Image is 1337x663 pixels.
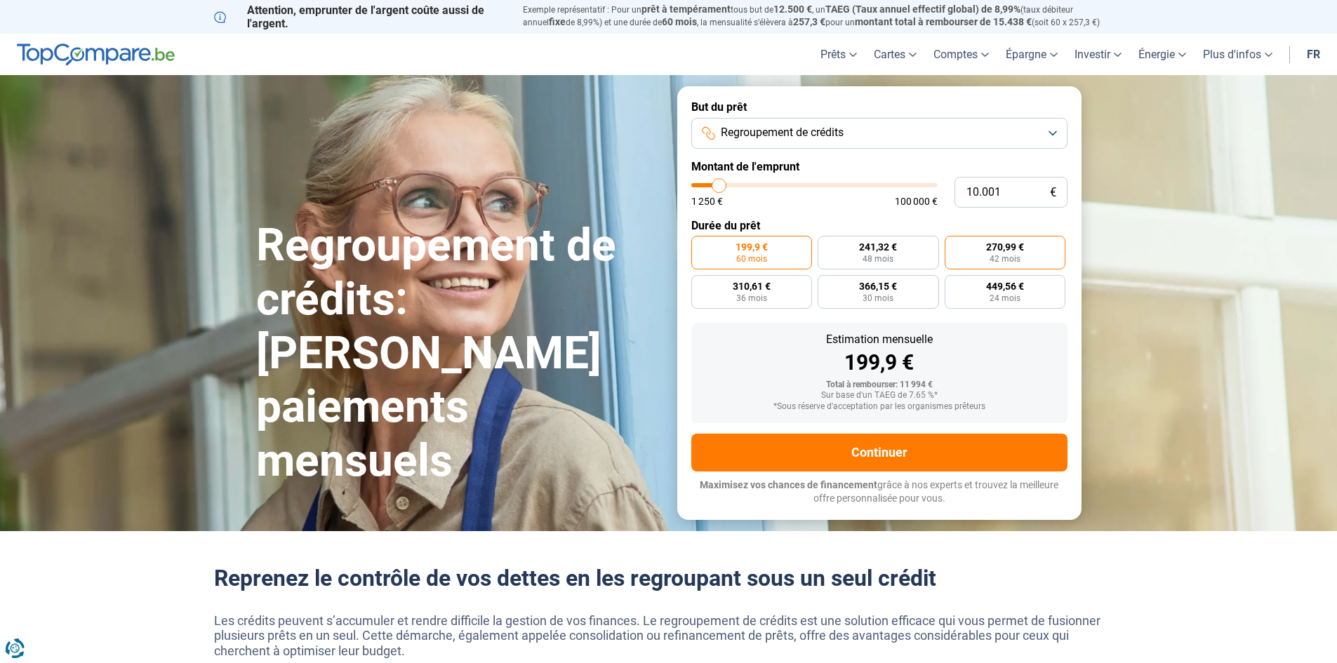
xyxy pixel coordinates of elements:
span: 449,56 € [986,281,1024,291]
button: Continuer [691,434,1067,471]
span: 30 mois [863,294,893,302]
a: Épargne [997,34,1066,75]
span: 270,99 € [986,242,1024,252]
h1: Regroupement de crédits: [PERSON_NAME] paiements mensuels [256,219,660,488]
span: 42 mois [990,255,1020,263]
span: fixe [549,16,566,27]
span: prêt à tempérament [641,4,731,15]
a: Cartes [865,34,925,75]
span: 60 mois [662,16,697,27]
p: Exemple représentatif : Pour un tous but de , un (taux débiteur annuel de 8,99%) et une durée de ... [523,4,1124,29]
span: 60 mois [736,255,767,263]
span: 366,15 € [859,281,897,291]
h2: Reprenez le contrôle de vos dettes en les regroupant sous un seul crédit [214,565,1124,591]
a: Investir [1066,34,1130,75]
button: Regroupement de crédits [691,118,1067,149]
img: TopCompare [17,43,175,66]
span: 241,32 € [859,242,897,252]
span: 199,9 € [736,242,768,252]
span: Regroupement de crédits [721,125,844,140]
div: Total à rembourser: 11 994 € [703,380,1056,390]
a: Plus d'infos [1195,34,1281,75]
span: 100 000 € [895,196,938,206]
label: Montant de l'emprunt [691,160,1067,173]
div: Sur base d'un TAEG de 7.65 %* [703,391,1056,401]
p: Attention, emprunter de l'argent coûte aussi de l'argent. [214,4,506,30]
span: 310,61 € [733,281,771,291]
a: Énergie [1130,34,1195,75]
span: 36 mois [736,294,767,302]
span: Maximisez vos chances de financement [700,479,877,490]
div: Estimation mensuelle [703,334,1056,345]
span: € [1050,187,1056,199]
span: 12.500 € [773,4,812,15]
span: montant total à rembourser de 15.438 € [855,16,1032,27]
span: TAEG (Taux annuel effectif global) de 8,99% [825,4,1020,15]
a: fr [1298,34,1329,75]
a: Comptes [925,34,997,75]
p: Les crédits peuvent s’accumuler et rendre difficile la gestion de vos finances. Le regroupement d... [214,613,1124,659]
label: But du prêt [691,100,1067,114]
p: grâce à nos experts et trouvez la meilleure offre personnalisée pour vous. [691,478,1067,506]
span: 257,3 € [793,16,825,27]
span: 48 mois [863,255,893,263]
span: 24 mois [990,294,1020,302]
div: 199,9 € [703,352,1056,373]
a: Prêts [812,34,865,75]
span: 1 250 € [691,196,723,206]
label: Durée du prêt [691,219,1067,232]
div: *Sous réserve d'acceptation par les organismes prêteurs [703,402,1056,412]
